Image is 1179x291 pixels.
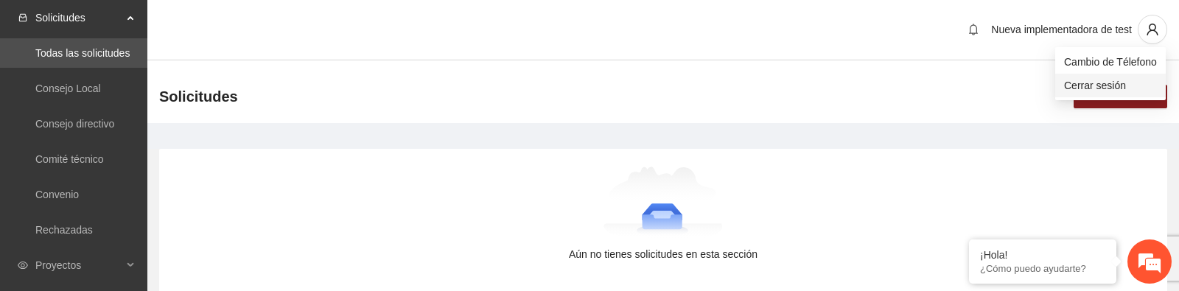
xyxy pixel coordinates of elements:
[1138,15,1167,44] button: user
[980,249,1105,261] div: ¡Hola!
[35,83,101,94] a: Consejo Local
[18,260,28,270] span: eye
[980,263,1105,274] p: ¿Cómo puedo ayudarte?
[35,250,122,280] span: Proyectos
[962,18,985,41] button: bell
[159,85,238,108] span: Solicitudes
[35,153,104,165] a: Comité técnico
[35,224,93,236] a: Rechazadas
[242,7,277,43] div: Minimizar ventana de chat en vivo
[35,118,114,130] a: Consejo directivo
[1064,77,1157,94] span: Cerrar sesión
[35,3,122,32] span: Solicitudes
[35,47,130,59] a: Todas las solicitudes
[1138,23,1166,36] span: user
[77,75,248,94] div: Chatee con nosotros ahora
[604,166,724,240] img: Aún no tienes solicitudes en esta sección
[18,13,28,23] span: inbox
[35,189,79,200] a: Convenio
[1064,54,1157,70] span: Cambio de Télefono
[7,194,281,246] textarea: Escriba su mensaje y pulse “Intro”
[183,246,1144,262] div: Aún no tienes solicitudes en esta sección
[991,24,1132,35] span: Nueva implementadora de test
[85,93,203,242] span: Estamos en línea.
[962,24,984,35] span: bell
